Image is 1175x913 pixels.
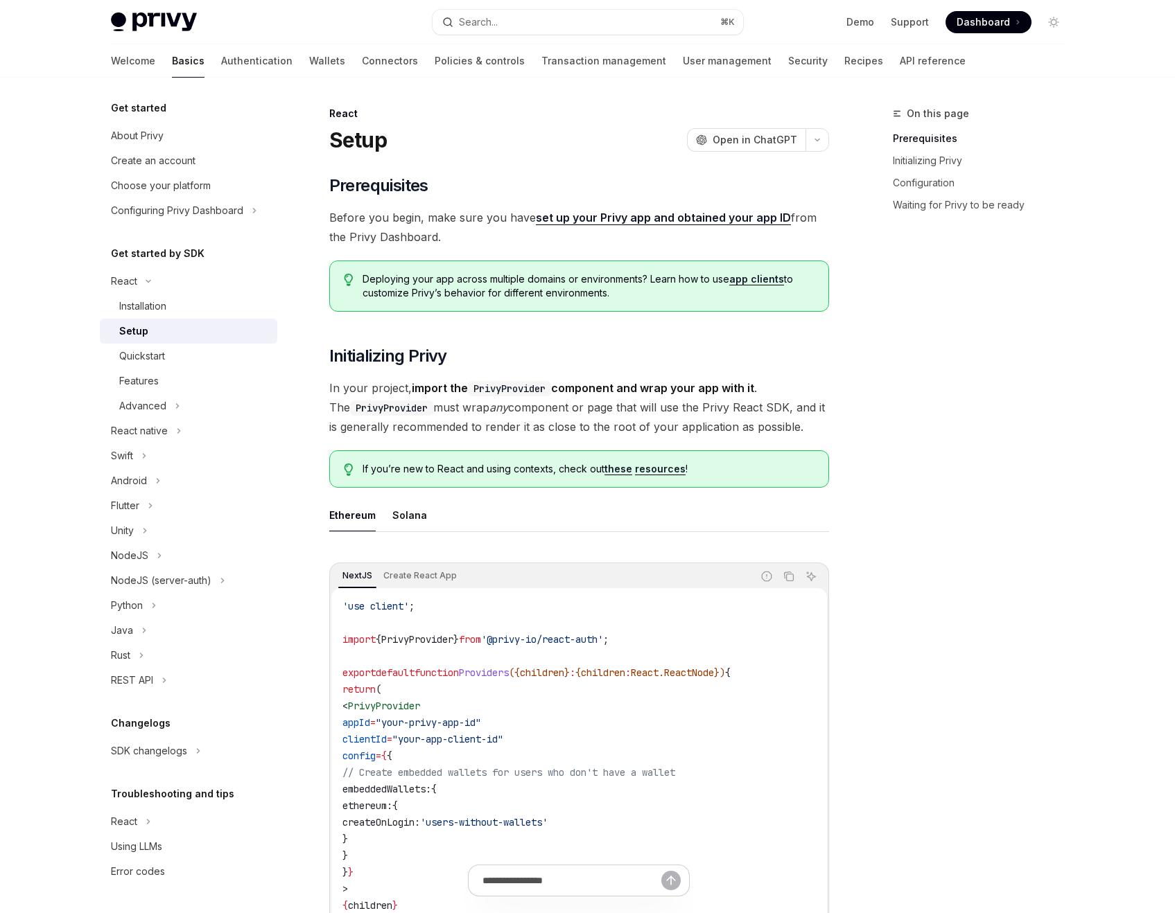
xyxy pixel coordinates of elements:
[100,859,277,884] a: Error codes
[509,666,520,679] span: ({
[481,633,603,646] span: '@privy-io/react-auth'
[714,666,725,679] span: })
[625,666,631,679] span: :
[329,208,829,247] span: Before you begin, make sure you have from the Privy Dashboard.
[111,715,171,732] h5: Changelogs
[482,865,661,896] input: Ask a question...
[100,369,277,393] a: Features
[119,398,166,414] div: Advanced
[635,463,686,475] a: resources
[342,816,420,828] span: createOnLogin:
[893,150,1076,172] a: Initializing Privy
[720,17,735,28] span: ⌘ K
[846,15,874,29] a: Demo
[342,833,348,845] span: }
[687,128,806,152] button: Open in ChatGPT
[100,393,277,418] button: Toggle Advanced section
[100,269,277,294] button: Toggle React section
[111,177,211,194] div: Choose your platform
[536,211,791,225] a: set up your Privy app and obtained your app ID
[172,44,204,78] a: Basics
[100,198,277,223] button: Toggle Configuring Privy Dashboard section
[329,127,387,152] h1: Setup
[329,345,447,367] span: Initializing Privy
[100,173,277,198] a: Choose your platform
[100,738,277,763] button: Toggle SDK changelogs section
[376,666,415,679] span: default
[370,716,376,729] span: =
[468,381,551,396] code: PrivyProvider
[379,567,461,584] div: Create React App
[381,633,453,646] span: PrivyProvider
[729,273,784,285] a: app clients
[111,743,187,759] div: SDK changelogs
[329,107,829,121] div: React
[100,418,277,443] button: Toggle React native section
[363,272,814,300] span: Deploying your app across multiple domains or environments? Learn how to use to customize Privy’s...
[338,567,376,584] div: NextJS
[362,44,418,78] a: Connectors
[119,348,165,364] div: Quickstart
[342,849,348,862] span: }
[348,700,420,712] span: PrivyProvider
[342,700,348,712] span: <
[392,733,503,745] span: "your-app-client-id"
[893,127,1076,150] a: Prerequisites
[412,381,754,395] strong: import the component and wrap your app with it
[344,274,354,286] svg: Tip
[111,497,139,514] div: Flutter
[957,15,1010,29] span: Dashboard
[758,567,776,585] button: Report incorrect code
[564,666,570,679] span: }
[111,273,137,290] div: React
[100,294,277,319] a: Installation
[100,618,277,643] button: Toggle Java section
[603,633,609,646] span: ;
[100,344,277,369] a: Quickstart
[119,373,159,389] div: Features
[100,123,277,148] a: About Privy
[376,683,381,695] span: (
[381,750,387,762] span: {
[664,666,714,679] span: ReactNode
[111,127,164,144] div: About Privy
[453,633,459,646] span: }
[111,44,155,78] a: Welcome
[111,100,166,116] h5: Get started
[100,809,277,834] button: Toggle React section
[1043,11,1065,33] button: Toggle dark mode
[946,11,1032,33] a: Dashboard
[100,543,277,568] button: Toggle NodeJS section
[604,463,632,475] a: these
[631,666,659,679] span: React
[891,15,929,29] a: Support
[893,194,1076,216] a: Waiting for Privy to be ready
[459,14,498,30] div: Search...
[788,44,828,78] a: Security
[111,245,204,262] h5: Get started by SDK
[111,622,133,639] div: Java
[342,799,392,812] span: ethereum:
[409,600,415,612] span: ;
[780,567,798,585] button: Copy the contents from the code block
[111,813,137,830] div: React
[387,750,392,762] span: {
[100,319,277,344] a: Setup
[111,672,153,689] div: REST API
[581,666,625,679] span: children
[111,547,148,564] div: NodeJS
[329,499,376,531] div: Ethereum
[111,863,165,880] div: Error codes
[893,172,1076,194] a: Configuration
[420,816,548,828] span: 'users-without-wallets'
[111,522,134,539] div: Unity
[111,597,143,614] div: Python
[342,683,376,695] span: return
[329,175,428,197] span: Prerequisites
[100,493,277,518] button: Toggle Flutter section
[725,666,731,679] span: {
[111,838,162,855] div: Using LLMs
[363,462,814,476] span: If you’re new to React and using contexts, check out !
[392,499,427,531] div: Solana
[489,400,508,414] em: any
